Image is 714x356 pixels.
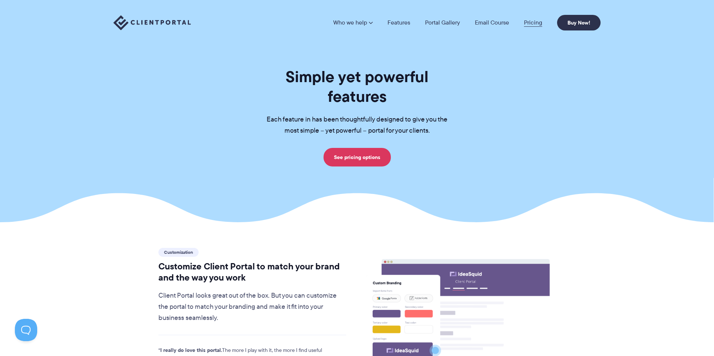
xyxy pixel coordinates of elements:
[158,290,346,324] p: Client Portal looks great out of the box. But you can customize the portal to match your branding...
[255,67,459,106] h1: Simple yet powerful features
[255,114,459,136] p: Each feature in has been thoughtfully designed to give you the most simple – yet powerful – porta...
[324,148,391,166] a: See pricing options
[387,20,410,26] a: Features
[524,20,542,26] a: Pricing
[158,261,346,283] h2: Customize Client Portal to match your brand and the way you work
[333,20,373,26] a: Who we help
[475,20,509,26] a: Email Course
[15,319,37,341] iframe: Toggle Customer Support
[160,346,222,354] strong: I really do love this portal.
[425,20,460,26] a: Portal Gallery
[158,248,199,257] span: Customization
[557,15,601,30] a: Buy Now!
